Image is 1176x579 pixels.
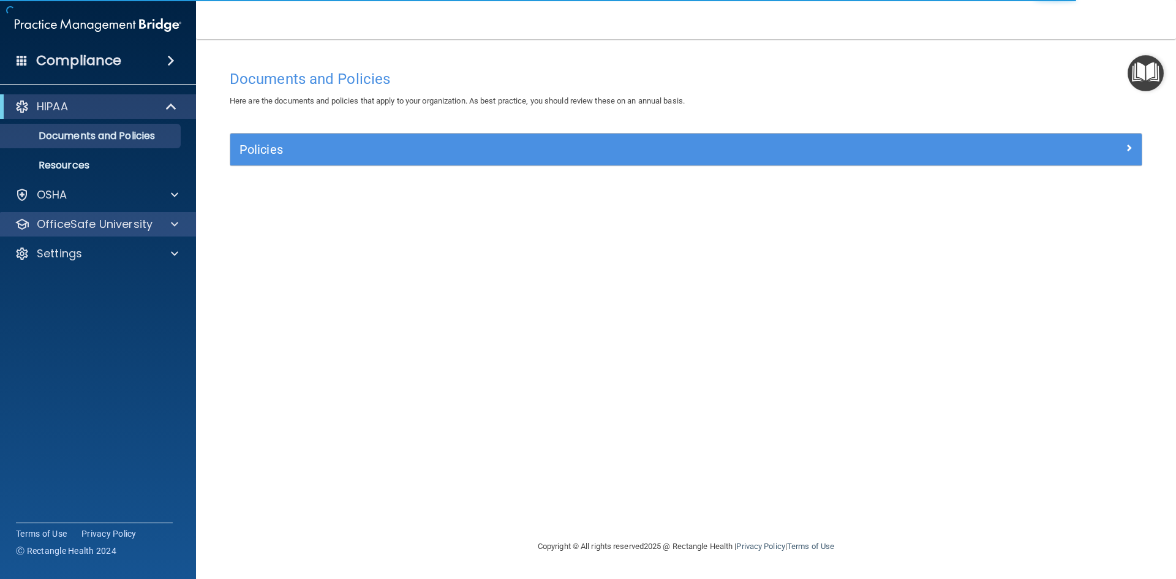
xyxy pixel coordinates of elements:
a: OfficeSafe University [15,217,178,232]
a: Privacy Policy [736,542,785,551]
p: Settings [37,246,82,261]
a: Privacy Policy [81,528,137,540]
p: Resources [8,159,175,172]
div: Copyright © All rights reserved 2025 @ Rectangle Health | | [462,527,910,566]
a: OSHA [15,187,178,202]
span: Ⓒ Rectangle Health 2024 [16,545,116,557]
p: OfficeSafe University [37,217,153,232]
h4: Compliance [36,52,121,69]
img: PMB logo [15,13,181,37]
span: Here are the documents and policies that apply to your organization. As best practice, you should... [230,96,685,105]
a: Settings [15,246,178,261]
button: Open Resource Center [1128,55,1164,91]
p: Documents and Policies [8,130,175,142]
a: Terms of Use [16,528,67,540]
p: HIPAA [37,99,68,114]
a: Policies [239,140,1133,159]
a: Terms of Use [787,542,834,551]
h5: Policies [239,143,905,156]
a: HIPAA [15,99,178,114]
h4: Documents and Policies [230,71,1142,87]
p: OSHA [37,187,67,202]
